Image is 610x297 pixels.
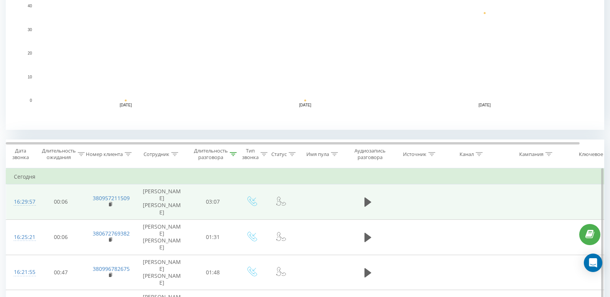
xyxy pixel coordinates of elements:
[271,151,287,158] div: Статус
[6,148,35,161] div: Дата звонка
[30,98,32,103] text: 0
[519,151,543,158] div: Кампания
[14,230,29,245] div: 16:25:21
[120,103,132,107] text: [DATE]
[460,151,474,158] div: Канал
[86,151,123,158] div: Номер клиента
[37,184,85,220] td: 00:06
[135,184,189,220] td: [PERSON_NAME] [PERSON_NAME]
[42,148,76,161] div: Длительность ожидания
[93,230,130,237] a: 380672769382
[351,148,389,161] div: Аудиозапись разговора
[28,4,32,8] text: 40
[28,51,32,55] text: 20
[306,151,329,158] div: Имя пула
[189,255,237,290] td: 01:48
[194,148,228,161] div: Длительность разговора
[584,254,602,272] div: Open Intercom Messenger
[135,255,189,290] td: [PERSON_NAME] [PERSON_NAME]
[37,219,85,255] td: 00:06
[28,28,32,32] text: 30
[93,265,130,272] a: 380996782675
[189,184,237,220] td: 03:07
[93,194,130,202] a: 380957211509
[403,151,426,158] div: Источник
[14,265,29,280] div: 16:21:55
[28,75,32,79] text: 10
[14,194,29,209] div: 16:29:57
[144,151,169,158] div: Сотрудник
[479,103,491,107] text: [DATE]
[242,148,259,161] div: Тип звонка
[189,219,237,255] td: 01:31
[37,255,85,290] td: 00:47
[299,103,311,107] text: [DATE]
[135,219,189,255] td: [PERSON_NAME] [PERSON_NAME]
